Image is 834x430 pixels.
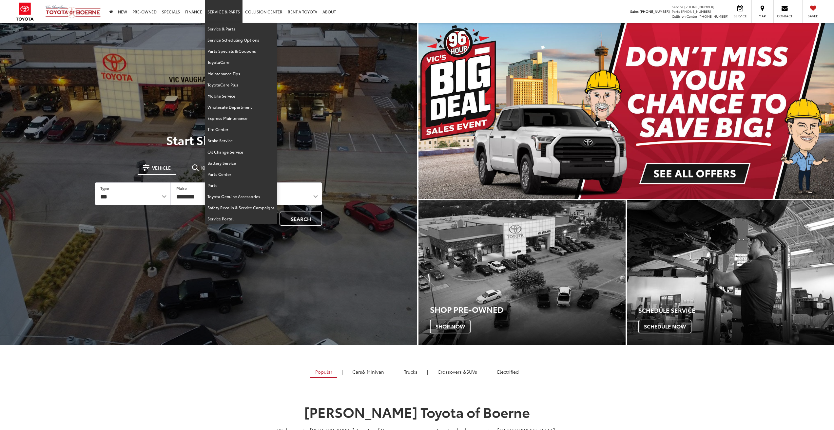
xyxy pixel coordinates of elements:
[418,200,626,345] div: Toyota
[672,9,680,14] span: Parts
[340,368,344,375] li: |
[347,366,389,377] a: Cars
[638,307,834,314] h4: Schedule Service
[437,368,466,375] span: Crossovers &
[205,180,277,191] a: Parts
[733,14,747,18] span: Service
[205,146,277,158] a: Oil Change Service
[205,135,277,146] a: Brake Service
[640,9,670,14] span: [PHONE_NUMBER]
[205,191,277,202] a: Toyota Genuine Accessories: Opens in a new tab
[492,366,524,377] a: Electrified
[205,79,277,90] a: ToyotaCare Plus
[430,320,471,333] span: Shop Now
[205,113,277,124] a: Express Maintenance
[205,90,277,102] a: Mobile Service
[399,366,422,377] a: Trucks
[176,185,187,191] label: Make
[684,4,714,9] span: [PHONE_NUMBER]
[672,4,683,9] span: Service
[430,305,626,313] h3: Shop Pre-Owned
[362,368,384,375] span: & Minivan
[681,9,711,14] span: [PHONE_NUMBER]
[433,366,482,377] a: SUVs
[205,23,277,34] a: Service & Parts: Opens in a new tab
[201,165,224,170] span: Keyword
[205,158,277,169] a: Battery Service
[100,185,109,191] label: Type
[627,200,834,345] a: Schedule Service Schedule Now
[777,14,792,18] span: Contact
[205,124,277,135] a: Tire Center: Opens in a new tab
[205,34,277,46] a: Service Scheduling Options
[485,368,489,375] li: |
[205,202,277,213] a: Safety Recalls & Service Campaigns: Opens in a new tab
[672,14,697,19] span: Collision Center
[205,46,277,57] a: Parts Specials & Coupons
[205,102,277,113] a: Wholesale Department
[205,213,277,224] a: Service Portal
[698,14,728,19] span: [PHONE_NUMBER]
[280,212,322,226] button: Search
[310,366,337,378] a: Popular
[205,169,277,180] a: Parts Center: Opens in a new tab
[45,5,101,18] img: Vic Vaughan Toyota of Boerne
[806,14,820,18] span: Saved
[28,133,390,146] p: Start Shopping
[627,200,834,345] div: Toyota
[265,404,570,419] h1: [PERSON_NAME] Toyota of Boerne
[418,200,626,345] a: Shop Pre-Owned Shop Now
[205,57,277,68] a: ToyotaCare
[392,368,396,375] li: |
[630,9,639,14] span: Sales
[205,68,277,79] a: Maintenance Tips
[638,320,691,333] span: Schedule Now
[425,368,430,375] li: |
[755,14,769,18] span: Map
[152,165,171,170] span: Vehicle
